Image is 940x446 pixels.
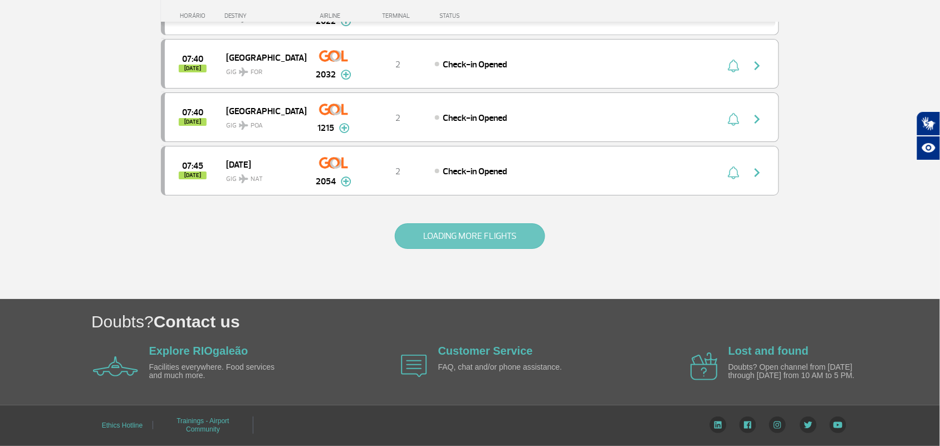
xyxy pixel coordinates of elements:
[751,59,764,72] img: seta-direita-painel-voo.svg
[93,356,138,376] img: airplane icon
[434,12,525,19] div: STATUS
[179,118,207,126] span: [DATE]
[226,104,297,118] span: [GEOGRAPHIC_DATA]
[395,59,400,70] span: 2
[438,345,533,357] a: Customer Service
[182,109,203,116] span: 2025-08-26 07:40:00
[179,171,207,179] span: [DATE]
[316,68,336,81] span: 2032
[438,363,566,371] p: FAQ, chat and/or phone assistance.
[154,312,240,331] span: Contact us
[239,121,248,130] img: destiny_airplane.svg
[182,162,203,170] span: 2025-08-26 07:45:00
[917,111,940,136] button: Abrir tradutor de língua de sinais.
[177,413,229,437] a: Trainings - Airport Community
[395,223,545,249] button: LOADING MORE FLIGHTS
[251,121,263,131] span: POA
[401,355,427,378] img: airplane icon
[740,416,756,433] img: Facebook
[239,67,248,76] img: destiny_airplane.svg
[443,112,507,124] span: Check-in Opened
[91,310,940,333] h1: Doubts?
[226,168,297,184] span: GIG
[251,67,262,77] span: FOR
[226,115,297,131] span: GIG
[251,174,263,184] span: NAT
[917,111,940,160] div: Plugin de acessibilidade da Hand Talk.
[306,12,361,19] div: AIRLINE
[226,61,297,77] span: GIG
[443,166,507,177] span: Check-in Opened
[179,65,207,72] span: [DATE]
[339,123,350,133] img: mais-info-painel-voo.svg
[318,121,335,135] span: 1215
[182,55,203,63] span: 2025-08-26 07:40:00
[102,418,143,433] a: Ethics Hotline
[751,166,764,179] img: seta-direita-painel-voo.svg
[709,416,727,433] img: LinkedIn
[443,59,507,70] span: Check-in Opened
[149,345,248,357] a: Explore RIOgaleão
[341,177,351,187] img: mais-info-painel-voo.svg
[728,59,740,72] img: sino-painel-voo.svg
[917,136,940,160] button: Abrir recursos assistivos.
[769,416,786,433] img: Instagram
[395,166,400,177] span: 2
[226,50,297,65] span: [GEOGRAPHIC_DATA]
[728,112,740,126] img: sino-painel-voo.svg
[164,12,225,19] div: HORÁRIO
[226,157,297,171] span: [DATE]
[239,174,248,183] img: destiny_airplane.svg
[341,70,351,80] img: mais-info-painel-voo.svg
[316,175,336,188] span: 2054
[751,112,764,126] img: seta-direita-painel-voo.svg
[800,416,817,433] img: Twitter
[728,363,856,380] p: Doubts? Open channel from [DATE] through [DATE] from 10 AM to 5 PM.
[691,352,718,380] img: airplane icon
[830,416,846,433] img: YouTube
[149,363,277,380] p: Facilities everywhere. Food services and much more.
[728,345,809,357] a: Lost and found
[361,12,434,19] div: TERMINAL
[225,12,306,19] div: DESTINY
[395,112,400,124] span: 2
[728,166,740,179] img: sino-painel-voo.svg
